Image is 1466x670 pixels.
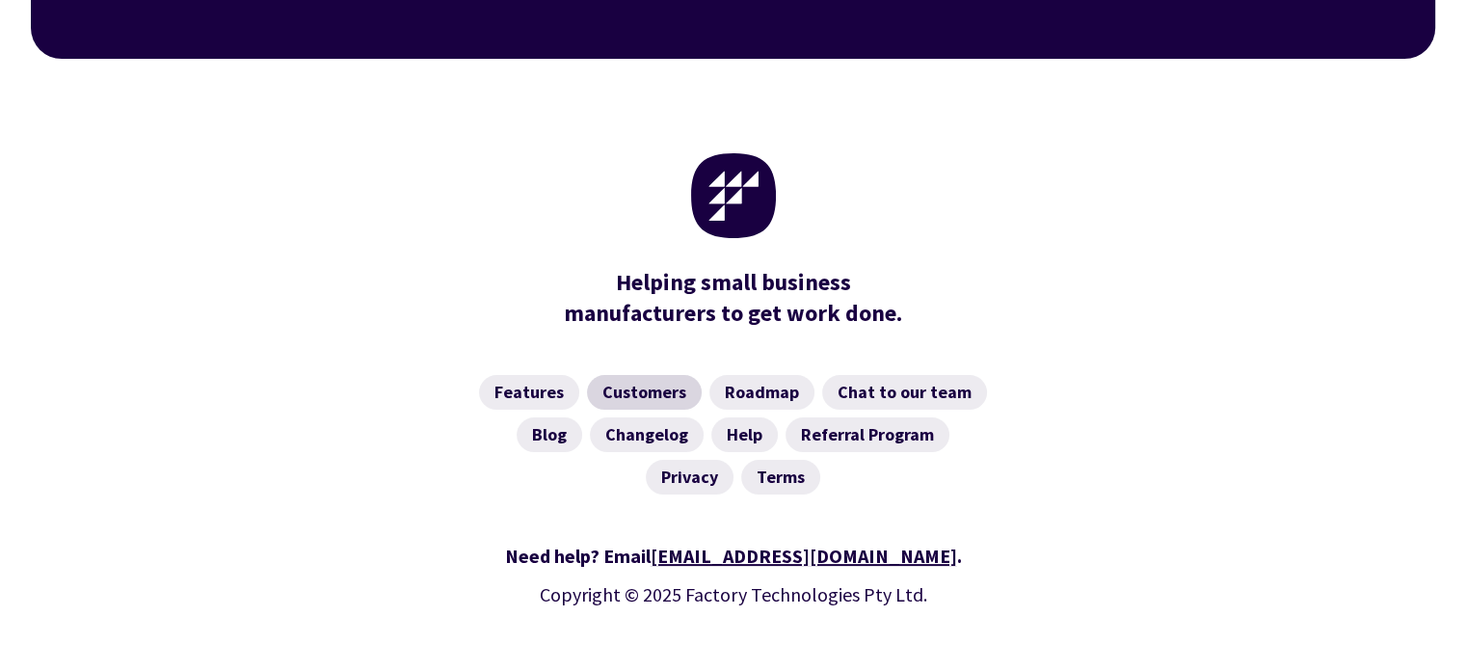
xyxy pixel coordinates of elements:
a: Changelog [590,417,704,452]
a: [EMAIL_ADDRESS][DOMAIN_NAME] [651,544,957,568]
a: Customers [587,375,702,410]
div: manufacturers to get work done. [555,267,912,329]
a: Chat to our team [822,375,987,410]
a: Help [711,417,778,452]
iframe: Chat Widget [1370,577,1466,670]
a: Referral Program [786,417,949,452]
nav: Footer Navigation [178,375,1289,495]
a: Features [479,375,579,410]
div: Need help? Email . [178,541,1289,572]
p: Copyright © 2025 Factory Technologies Pty Ltd. [178,579,1289,610]
a: Terms [741,460,820,495]
mark: Helping small business [616,267,851,298]
a: Blog [517,417,582,452]
a: Roadmap [709,375,814,410]
a: Privacy [646,460,733,495]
